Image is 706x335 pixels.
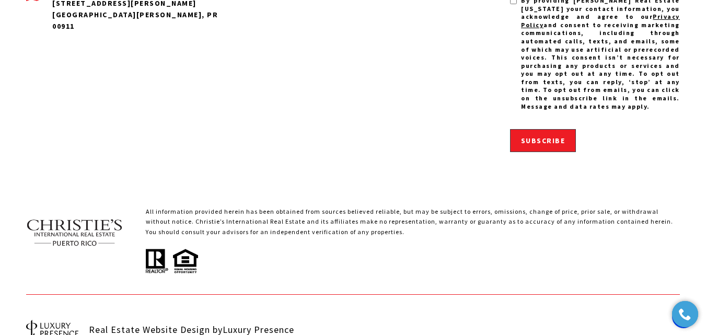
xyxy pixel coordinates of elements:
[52,10,218,31] span: [GEOGRAPHIC_DATA][PERSON_NAME], PR 00911
[26,206,123,259] img: Christie's International Real Estate text transparent background
[146,206,680,247] p: All information provided herein has been obtained from sources believed reliable, but may be subj...
[510,129,576,152] button: Subscribe
[521,136,565,145] span: Subscribe
[521,13,680,29] a: Privacy Policy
